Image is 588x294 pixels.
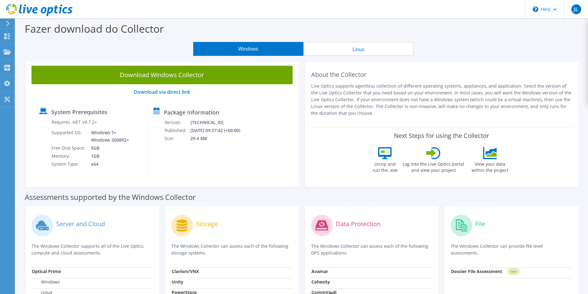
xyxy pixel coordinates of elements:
label: System Prerequisites [51,109,107,115]
strong: Optical Prime [32,268,61,274]
td: Windows 7+ Windows 2008R2+ [86,129,130,144]
a: Download via direct link [134,89,190,95]
strong: Clariion/VNX [172,268,199,274]
label: Requires .NET V4.7.2+ [52,119,97,125]
td: Memory: [51,152,86,160]
svg: \n [533,6,538,12]
label: Windows [32,279,60,285]
p: Live Optics supports agentless collection of different operating systems, appliances, and applica... [311,83,572,117]
td: Free Disk Space: [51,144,86,152]
label: Log into the Live Optics portal and view your project [402,159,465,173]
strong: Unity [172,279,183,285]
span: JL [571,4,581,14]
td: [DATE] 09:37:42 (+00:00) [190,126,248,135]
label: Data Protection [336,221,381,227]
td: Version: [164,118,190,126]
tspan: NEW! [511,270,517,273]
td: 29.4 MB [190,135,248,143]
strong: Avamar [311,268,328,274]
a: Download Windows Collector [31,66,293,84]
td: 5GB [86,144,130,152]
td: Published: [164,126,190,135]
label: File [475,221,485,227]
label: Assessments supported by the Windows Collector [25,194,196,200]
label: Server and Cloud [56,221,105,227]
p: The Windows Collector can assess each of the following storage systems. [171,243,293,256]
label: Fazer download do Collector [25,22,164,36]
button: Windows [193,42,303,56]
strong: Cohesity [311,279,330,285]
label: Next Steps for using the Collector [394,132,489,139]
td: x64 [86,160,130,168]
label: Storage [196,221,218,227]
label: Unzip and run the .exe [371,159,399,173]
td: Supported OS: [51,129,86,144]
p: The Windows Collector can assess each of the following DPS applications. [311,243,432,256]
p: The Windows Collector can provide file level assessments. [451,243,572,256]
strong: Dossier File Assessment [451,268,502,274]
label: Package Information [164,109,219,115]
td: 1GB [86,152,130,160]
button: Linux [303,42,414,56]
td: Size: [164,135,190,143]
td: [TECHNICAL_ID] [190,118,248,126]
td: System Type: [51,160,86,168]
label: View your data within the project [468,159,512,173]
h2: About the Collector [311,71,572,78]
p: The Windows Collector supports all of the Live Optics compute and cloud assessments. [31,243,153,256]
